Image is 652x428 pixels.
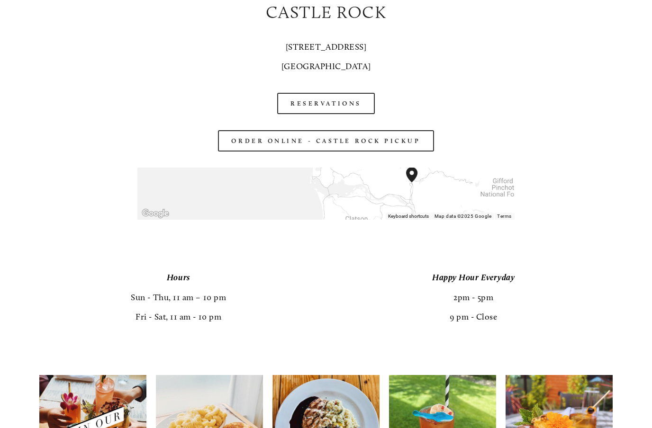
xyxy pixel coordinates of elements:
p: Sun - Thu, 11 am – 10 pm Fri - Sat, 11 am - 10 pm [39,268,318,327]
em: Hours [167,272,190,283]
button: Keyboard shortcuts [388,213,429,220]
img: Google [140,207,171,220]
span: Map data ©2025 Google [435,214,491,219]
a: RESERVATIONS [277,93,375,114]
p: 2pm - 5pm 9 pm - Close [334,268,613,327]
a: order online - castle rock pickup [218,130,434,152]
a: Open this area in Google Maps (opens a new window) [140,207,171,220]
a: Terms [497,214,512,219]
div: 1300 Mount Saint Helens Way Northeast Castle Rock, WA, 98611, United States [402,163,433,201]
em: Happy Hour Everyday [432,272,515,283]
